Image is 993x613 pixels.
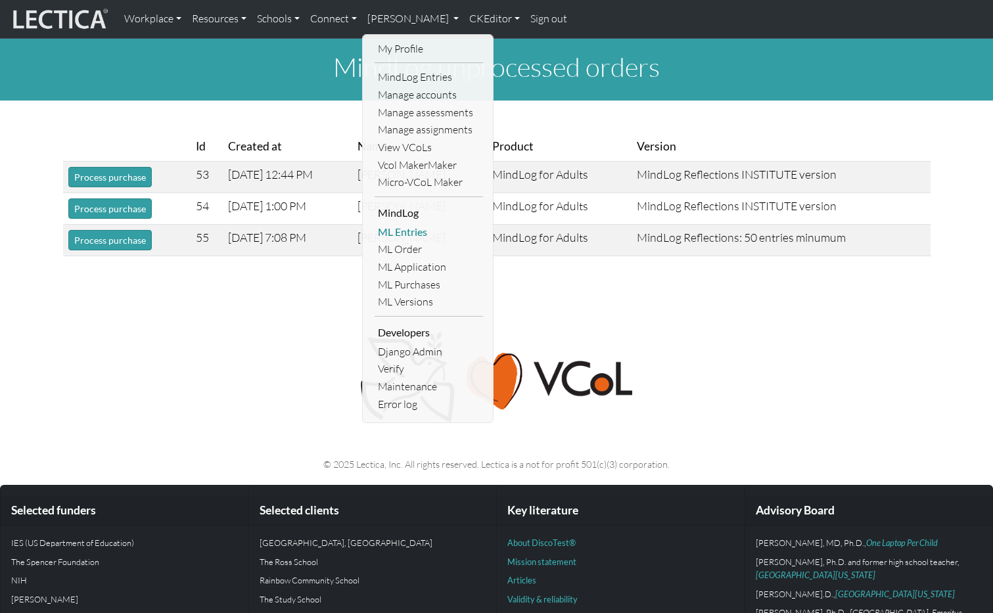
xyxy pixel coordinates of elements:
a: ML Purchases [375,276,483,294]
a: Manage assessments [375,104,483,122]
div: Advisory Board [745,496,993,526]
p: © 2025 Lectica, Inc. All rights reserved. Lectica is a not for profit 501(c)(3) corporation. [71,457,923,472]
td: MindLog for Adults [487,162,632,193]
img: Peace, love, VCoL [356,330,637,425]
a: ML Application [375,258,483,276]
a: Resources [187,5,252,33]
th: Name [352,132,486,162]
th: Created at [223,132,352,162]
td: [PERSON_NAME] [352,225,486,256]
button: Process purchase [68,198,152,219]
li: MindLog [375,202,483,223]
th: Version [632,132,931,162]
th: Id [191,132,223,162]
a: MindLog Entries [375,68,483,86]
a: About DiscoTest® [507,537,576,548]
a: Vcol MakerMaker [375,156,483,174]
a: Manage accounts [375,86,483,104]
td: MindLog for Adults [487,193,632,225]
p: The Study School [260,593,486,606]
td: 55 [191,225,223,256]
a: Error log [375,396,483,413]
a: Micro-VCoL Maker [375,173,483,191]
a: Workplace [119,5,187,33]
div: Selected funders [1,496,248,526]
a: ML Versions [375,293,483,311]
button: Process purchase [68,230,152,250]
td: [DATE] 12:44 PM [223,162,352,193]
td: [PERSON_NAME] [352,162,486,193]
a: Django Admin [375,343,483,361]
a: One Laptop Per Child [866,537,938,548]
a: Verify [375,360,483,378]
a: Sign out [525,5,572,33]
button: Process purchase [68,167,152,187]
p: NIH [11,574,238,587]
p: [PERSON_NAME] [11,593,238,606]
td: [DATE] 1:00 PM [223,193,352,225]
div: Key literature [497,496,745,526]
td: 53 [191,162,223,193]
th: Product [487,132,632,162]
p: [PERSON_NAME], Ph.D. and former high school teacher, [756,555,982,582]
a: View VCoLs [375,139,483,156]
a: Manage assignments [375,121,483,139]
td: [PERSON_NAME] [352,193,486,225]
a: [PERSON_NAME] [362,5,464,33]
p: [GEOGRAPHIC_DATA], [GEOGRAPHIC_DATA] [260,536,486,549]
td: MindLog for Adults [487,225,632,256]
div: Selected clients [249,496,497,526]
a: ML Order [375,240,483,258]
p: IES (US Department of Education) [11,536,238,549]
p: Rainbow Community School [260,574,486,587]
a: CKEditor [464,5,525,33]
a: [GEOGRAPHIC_DATA][US_STATE] [756,570,875,580]
td: 54 [191,193,223,225]
a: [GEOGRAPHIC_DATA][US_STATE] [835,589,955,599]
td: MindLog Reflections INSTITUTE version [632,162,931,193]
td: [DATE] 7:08 PM [223,225,352,256]
p: [PERSON_NAME], MD, Ph.D., [756,536,982,549]
td: MindLog Reflections INSTITUTE version [632,193,931,225]
p: The Ross School [260,555,486,568]
img: lecticalive [10,7,108,32]
a: Schools [252,5,305,33]
a: ML Entries [375,223,483,241]
a: Articles [507,575,536,585]
a: Validity & reliability [507,594,578,604]
a: My Profile [375,40,483,58]
a: Connect [305,5,362,33]
p: [PERSON_NAME].D., [756,587,982,601]
a: Mission statement [507,556,576,567]
ul: [PERSON_NAME] [375,40,483,413]
td: MindLog Reflections: 50 entries minumum [632,225,931,256]
p: The Spencer Foundation [11,555,238,568]
a: Maintenance [375,378,483,396]
li: Developers [375,322,483,343]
